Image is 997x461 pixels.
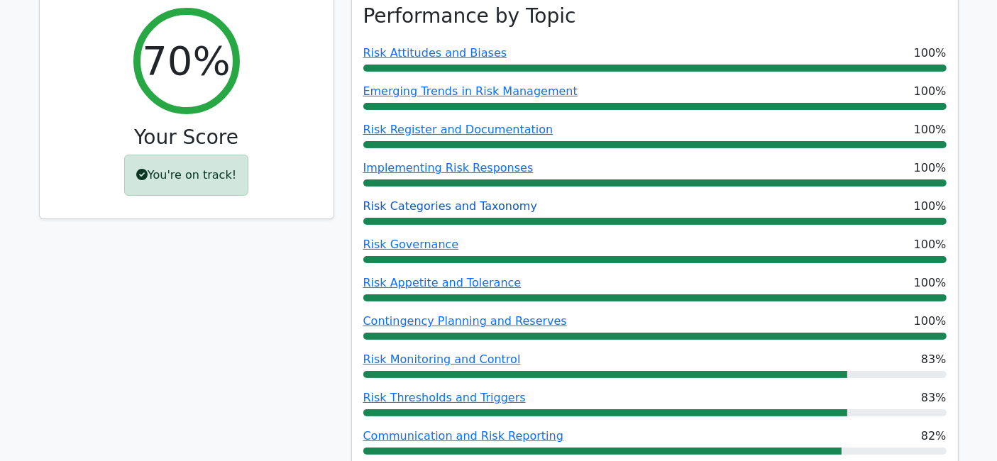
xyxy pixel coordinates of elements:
[914,45,947,62] span: 100%
[363,238,459,251] a: Risk Governance
[914,313,947,330] span: 100%
[363,391,526,404] a: Risk Thresholds and Triggers
[921,428,947,445] span: 82%
[914,198,947,215] span: 100%
[363,352,521,366] a: Risk Monitoring and Control
[363,4,576,28] h3: Performance by Topic
[921,351,947,368] span: 83%
[363,276,522,289] a: Risk Appetite and Tolerance
[363,46,507,60] a: Risk Attitudes and Biases
[914,160,947,177] span: 100%
[363,123,553,136] a: Risk Register and Documentation
[363,161,534,174] a: Implementing Risk Responses
[914,121,947,138] span: 100%
[363,314,567,328] a: Contingency Planning and Reserves
[914,236,947,253] span: 100%
[124,155,248,196] div: You're on track!
[914,83,947,100] span: 100%
[914,274,947,291] span: 100%
[363,199,537,213] a: Risk Categories and Taxonomy
[363,429,563,443] a: Communication and Risk Reporting
[921,389,947,406] span: 83%
[51,126,322,150] h3: Your Score
[363,84,578,98] a: Emerging Trends in Risk Management
[142,37,230,84] h2: 70%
